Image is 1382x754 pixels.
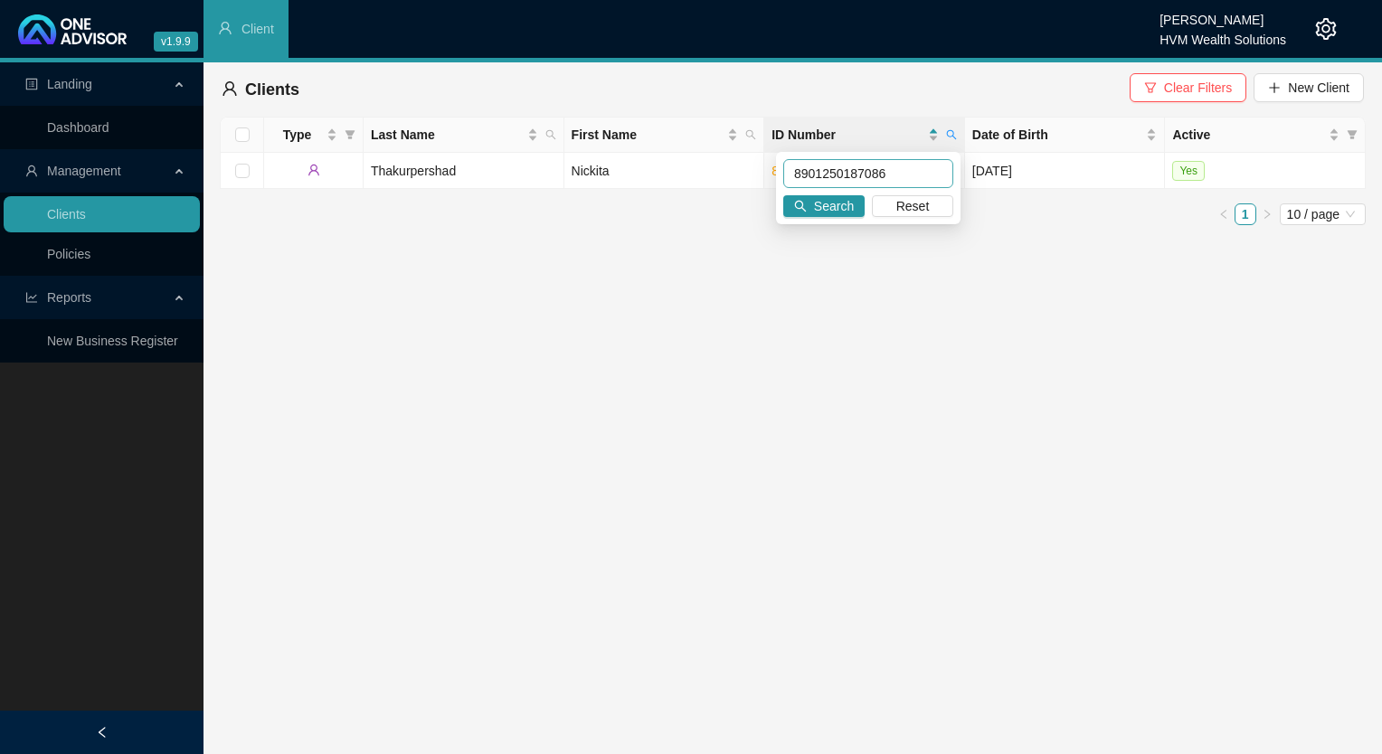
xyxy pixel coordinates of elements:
[965,153,1166,189] td: [DATE]
[47,290,91,305] span: Reports
[872,195,953,217] button: Reset
[25,78,38,90] span: profile
[364,118,564,153] th: Last Name
[814,196,854,216] span: Search
[1218,209,1229,220] span: left
[742,121,760,148] span: search
[1144,81,1157,94] span: filter
[218,21,232,35] span: user
[245,80,299,99] span: Clients
[47,120,109,135] a: Dashboard
[371,125,524,145] span: Last Name
[25,291,38,304] span: line-chart
[542,121,560,148] span: search
[1172,161,1205,181] span: Yes
[341,121,359,148] span: filter
[794,200,807,212] span: search
[564,118,765,153] th: First Name
[1165,118,1366,153] th: Active
[783,195,865,217] button: Search
[1256,203,1278,225] button: right
[1262,209,1273,220] span: right
[745,129,756,140] span: search
[25,165,38,177] span: user
[1280,203,1366,225] div: Page Size
[1343,121,1361,148] span: filter
[946,129,957,140] span: search
[972,125,1143,145] span: Date of Birth
[1268,81,1281,94] span: plus
[771,164,863,178] a: 8901250187086
[96,726,109,739] span: left
[942,121,961,148] span: search
[18,14,127,44] img: 2df55531c6924b55f21c4cf5d4484680-logo-light.svg
[271,125,323,145] span: Type
[896,196,930,216] span: Reset
[1160,5,1286,24] div: [PERSON_NAME]
[47,334,178,348] a: New Business Register
[47,247,90,261] a: Policies
[241,22,274,36] span: Client
[1130,73,1246,102] button: Clear Filters
[1172,125,1325,145] span: Active
[345,129,355,140] span: filter
[47,207,86,221] a: Clients
[1235,203,1256,225] li: 1
[1164,78,1232,98] span: Clear Filters
[1254,73,1364,102] button: New Client
[1287,204,1358,224] span: 10 / page
[47,77,92,91] span: Landing
[1256,203,1278,225] li: Next Page
[1160,24,1286,44] div: HVM Wealth Solutions
[783,159,953,188] input: Search ID Number
[47,164,121,178] span: Management
[1315,18,1337,40] span: setting
[564,153,765,189] td: Nickita
[771,125,924,145] span: ID Number
[1213,203,1235,225] button: left
[308,164,320,176] span: user
[965,118,1166,153] th: Date of Birth
[264,118,364,153] th: Type
[364,153,564,189] td: Thakurpershad
[1213,203,1235,225] li: Previous Page
[154,32,198,52] span: v1.9.9
[222,80,238,97] span: user
[545,129,556,140] span: search
[1288,78,1349,98] span: New Client
[572,125,724,145] span: First Name
[1347,129,1358,140] span: filter
[1235,204,1255,224] a: 1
